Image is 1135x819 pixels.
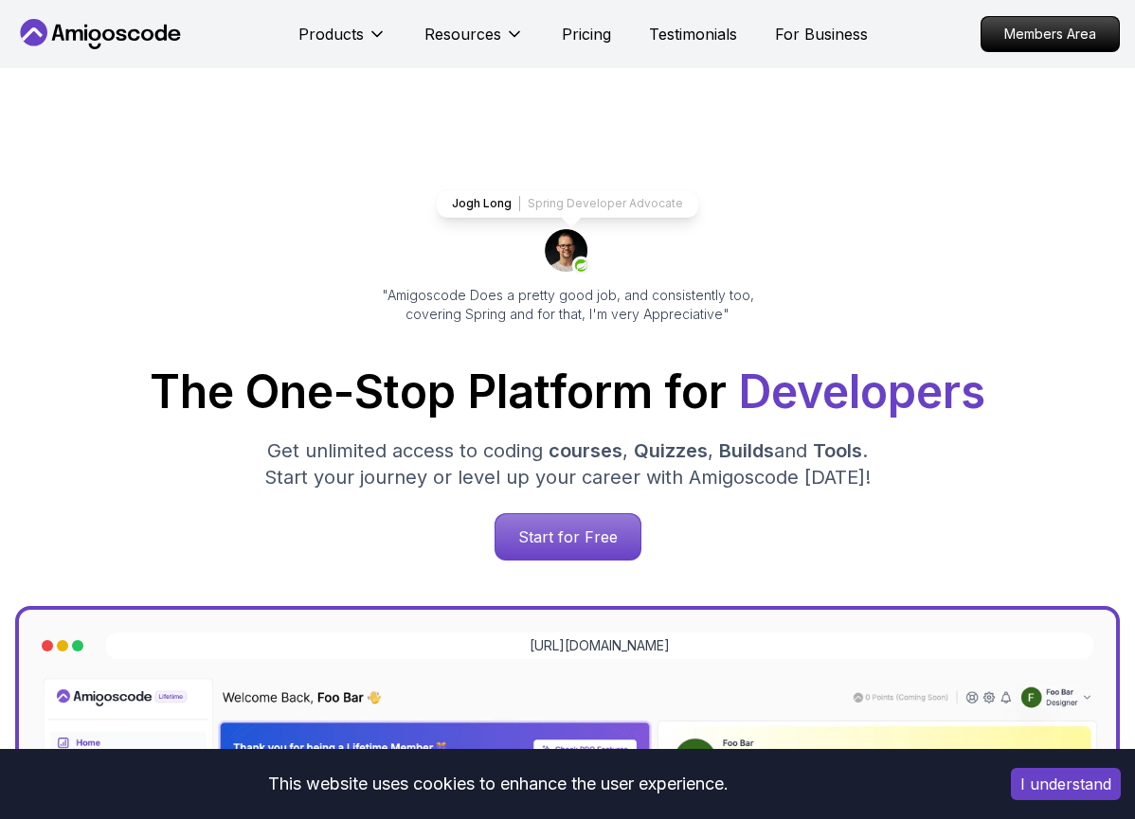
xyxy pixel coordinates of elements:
[424,23,501,45] p: Resources
[649,23,737,45] a: Testimonials
[634,439,708,462] span: Quizzes
[1011,768,1121,800] button: Accept cookies
[249,437,886,490] p: Get unlimited access to coding , , and . Start your journey or level up your career with Amigosco...
[813,439,862,462] span: Tools
[545,229,590,275] img: josh long
[495,514,640,560] p: Start for Free
[298,23,387,61] button: Products
[562,23,611,45] a: Pricing
[14,763,982,805] div: This website uses cookies to enhance the user experience.
[982,17,1119,51] p: Members Area
[528,196,683,211] p: Spring Developer Advocate
[981,16,1120,52] a: Members Area
[775,23,868,45] a: For Business
[424,23,524,61] button: Resources
[495,513,641,561] a: Start for Free
[738,364,985,419] span: Developers
[298,23,364,45] p: Products
[452,196,512,211] p: Jogh Long
[549,439,622,462] span: courses
[719,439,774,462] span: Builds
[355,286,780,324] p: "Amigoscode Does a pretty good job, and consistently too, covering Spring and for that, I'm very ...
[15,369,1120,415] h1: The One-Stop Platform for
[530,636,670,655] a: [URL][DOMAIN_NAME]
